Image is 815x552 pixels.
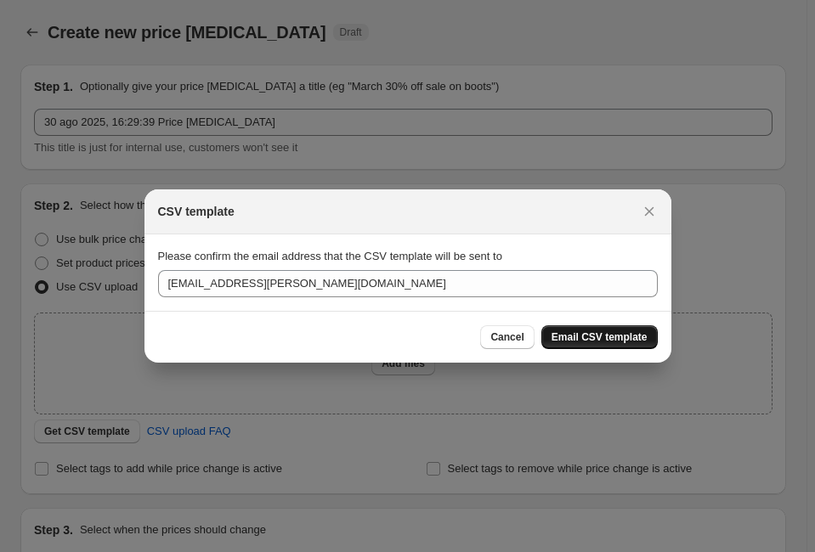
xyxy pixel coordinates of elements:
span: Cancel [490,330,524,344]
button: Email CSV template [541,325,658,349]
span: Email CSV template [552,330,648,344]
button: Cancel [480,325,534,349]
button: Close [637,200,661,223]
h2: CSV template [158,203,235,220]
span: Please confirm the email address that the CSV template will be sent to [158,250,502,262]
